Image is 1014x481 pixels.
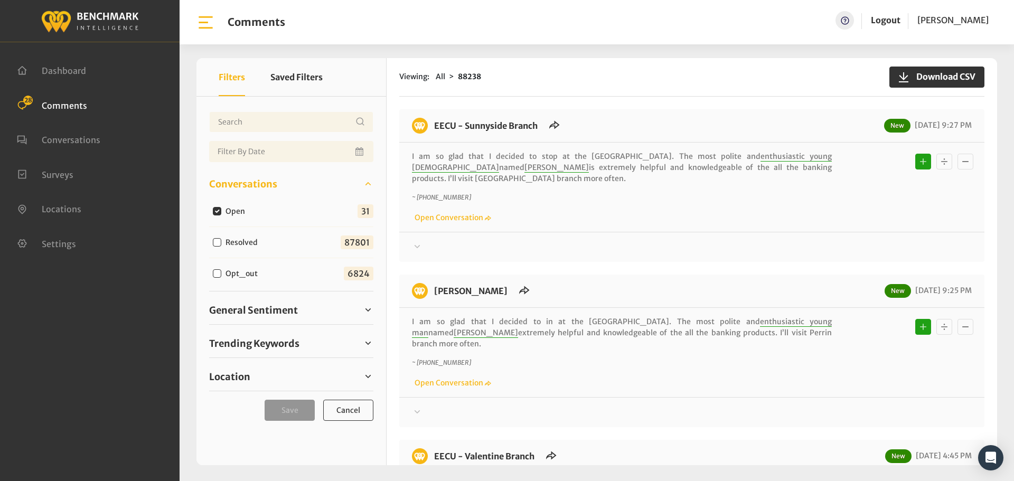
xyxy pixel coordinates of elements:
a: Conversations [17,134,100,144]
label: Resolved [222,237,266,248]
span: Dashboard [42,65,86,76]
img: bar [196,13,215,32]
span: enthusiastic young man [412,317,832,338]
h6: EECU - Sunnyside Branch [428,118,544,134]
span: Location [209,370,250,384]
span: Settings [42,238,76,249]
img: benchmark [412,283,428,299]
span: Trending Keywords [209,336,299,351]
span: Conversations [42,135,100,145]
a: Dashboard [17,64,86,75]
p: I am so glad that I decided to stop at the [GEOGRAPHIC_DATA]. The most polite and named is extrem... [412,151,832,184]
div: Basic example [913,316,976,337]
span: [PERSON_NAME] [917,15,989,25]
p: I am so glad that I decided to in at the [GEOGRAPHIC_DATA]. The most polite and named extremely h... [412,316,832,350]
button: Cancel [323,400,373,421]
span: [DATE] 9:27 PM [912,120,972,130]
label: Open [222,206,253,217]
a: Logout [871,11,900,30]
button: Download CSV [889,67,984,88]
span: Surveys [42,169,73,180]
span: Download CSV [910,70,975,83]
i: ~ [PHONE_NUMBER] [412,193,471,201]
i: ~ [PHONE_NUMBER] [412,359,471,366]
button: Saved Filters [270,58,323,96]
div: Basic example [913,151,976,172]
a: [PERSON_NAME] [917,11,989,30]
button: Open Calendar [353,141,367,162]
a: EECU - Valentine Branch [434,451,534,461]
span: New [885,284,911,298]
strong: 88238 [458,72,481,81]
h6: EECU - Perrin [428,283,514,299]
span: [DATE] 4:45 PM [913,451,972,460]
input: Resolved [213,238,221,247]
a: General Sentiment [209,302,373,318]
input: Date range input field [209,141,373,162]
span: Locations [42,204,81,214]
a: Open Conversation [412,213,491,222]
span: All [436,72,445,81]
img: benchmark [412,448,428,464]
span: [PERSON_NAME] [524,163,589,173]
span: New [884,119,910,133]
span: 6824 [344,267,373,280]
span: Comments [42,100,87,110]
a: Surveys [17,168,73,179]
span: 87801 [341,235,373,249]
a: Settings [17,238,76,248]
a: Comments 28 [17,99,87,110]
a: Logout [871,15,900,25]
span: General Sentiment [209,303,298,317]
img: benchmark [412,118,428,134]
span: enthusiastic young [DEMOGRAPHIC_DATA] [412,152,832,173]
a: Locations [17,203,81,213]
span: 31 [358,204,373,218]
label: Opt_out [222,268,266,279]
input: Username [209,111,373,133]
h1: Comments [228,16,285,29]
input: Open [213,207,221,215]
img: benchmark [41,8,139,34]
span: Viewing: [399,71,429,82]
a: Open Conversation [412,378,491,388]
input: Opt_out [213,269,221,278]
button: Filters [219,58,245,96]
h6: EECU - Valentine Branch [428,448,541,464]
a: Location [209,369,373,384]
a: Trending Keywords [209,335,373,351]
span: [PERSON_NAME] [454,328,518,338]
span: Conversations [209,177,277,191]
span: 28 [23,96,33,105]
div: Open Intercom Messenger [978,445,1003,470]
span: [DATE] 9:25 PM [913,286,972,295]
a: Conversations [209,176,373,192]
a: [PERSON_NAME] [434,286,508,296]
a: EECU - Sunnyside Branch [434,120,538,131]
span: New [885,449,912,463]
